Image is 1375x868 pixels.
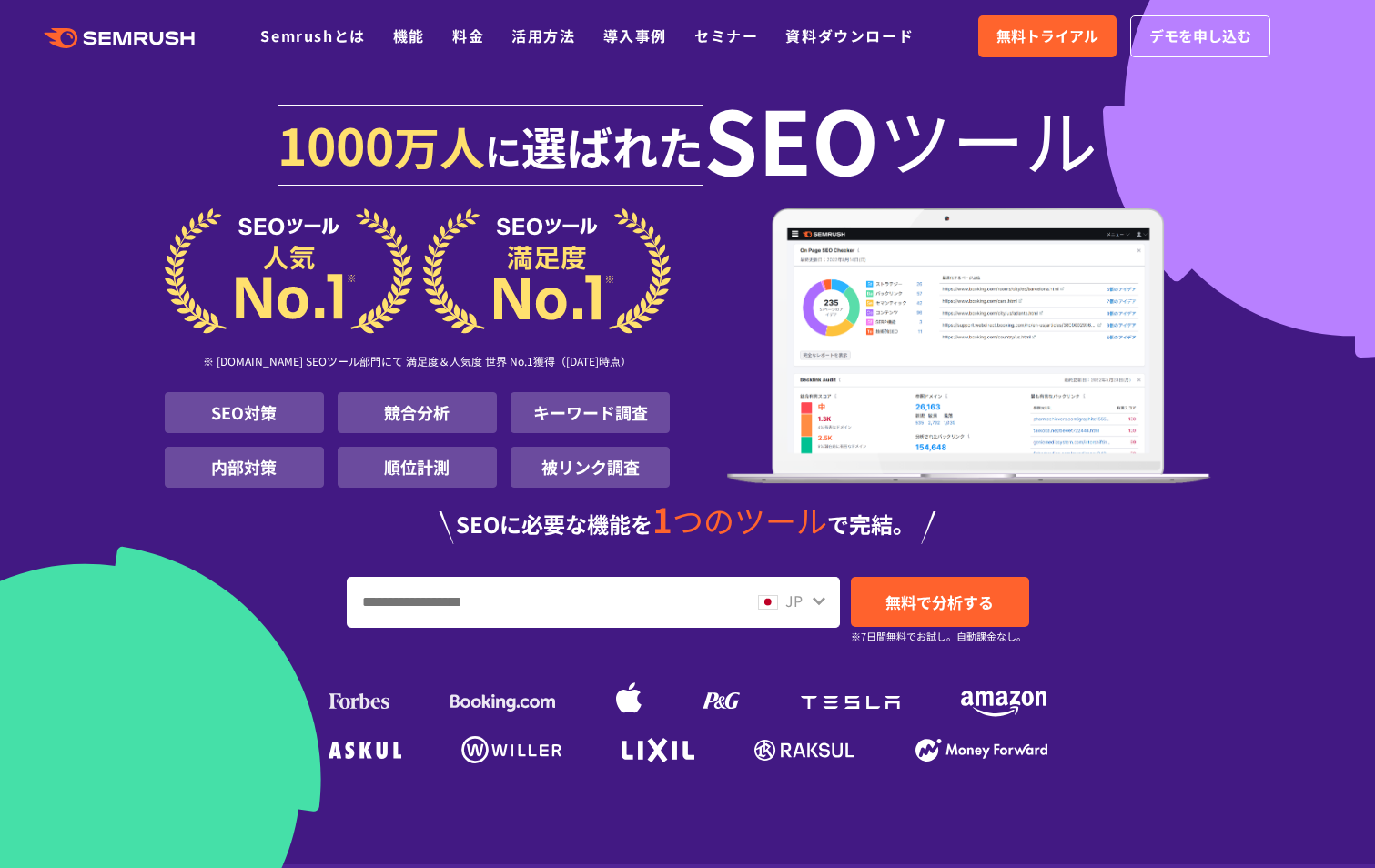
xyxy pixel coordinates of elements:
li: キーワード調査 [511,392,670,433]
span: に [485,124,521,177]
a: 無料で分析する [851,577,1029,627]
a: デモを申し込む [1130,15,1270,57]
span: 無料トライアル [996,25,1098,48]
a: 機能 [393,25,425,46]
input: URL、キーワードを入力してください [348,578,742,627]
a: 料金 [452,25,484,46]
span: JP [785,590,803,611]
a: セミナー [694,25,758,46]
span: 1000 [278,107,394,180]
a: 導入事例 [603,25,667,46]
span: つのツール [672,498,827,542]
li: 被リンク調査 [511,447,670,488]
span: で完結。 [827,508,915,540]
a: 無料トライアル [978,15,1117,57]
div: ※ [DOMAIN_NAME] SEOツール部門にて 満足度＆人気度 世界 No.1獲得（[DATE]時点） [165,334,671,392]
span: 無料で分析する [885,590,994,613]
small: ※7日間無料でお試し。自動課金なし。 [851,628,1026,645]
span: 選ばれた [521,113,703,178]
span: デモを申し込む [1149,25,1251,48]
span: SEO [703,102,879,175]
a: Semrushとは [260,25,365,46]
li: 順位計測 [338,447,497,488]
a: 資料ダウンロード [785,25,914,46]
span: ツール [879,102,1097,175]
li: SEO対策 [165,392,324,433]
div: SEOに必要な機能を [165,502,1211,544]
li: 競合分析 [338,392,497,433]
a: 活用方法 [511,25,575,46]
li: 内部対策 [165,447,324,488]
span: 万人 [394,113,485,178]
span: 1 [652,494,672,543]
